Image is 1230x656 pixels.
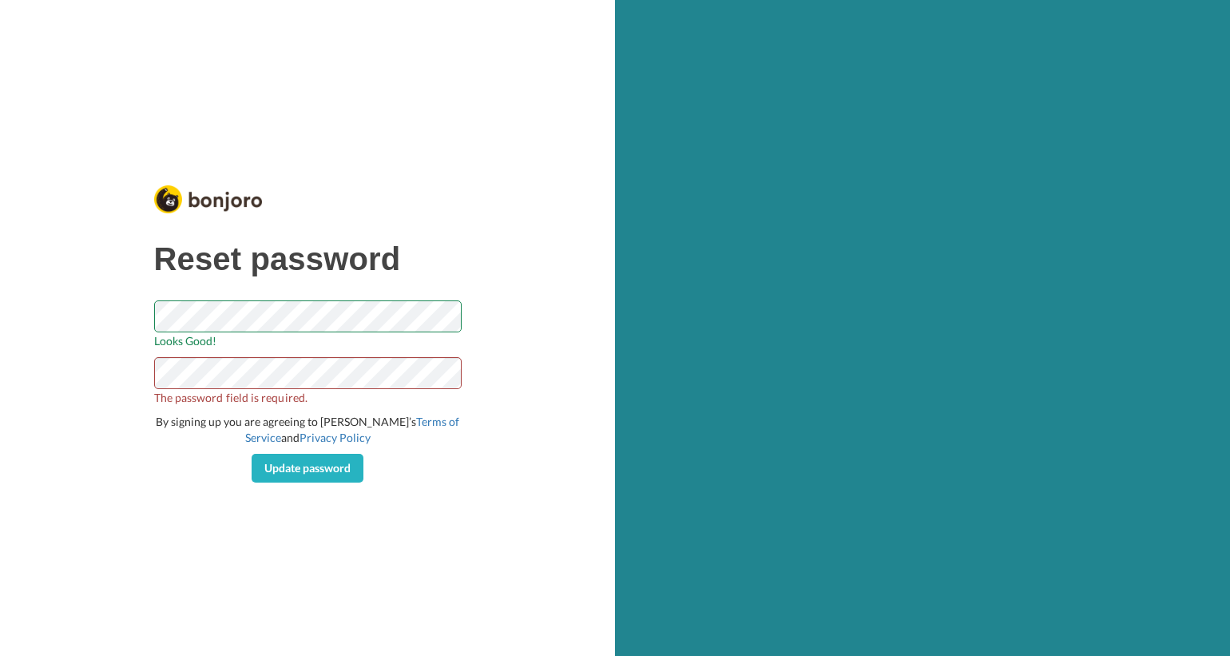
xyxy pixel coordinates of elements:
h1: Reset password [154,241,462,276]
span: Looks Good! [154,332,462,349]
a: Privacy Policy [300,431,371,444]
div: By signing up you are agreeing to [PERSON_NAME]’s and [154,414,462,446]
button: Update password [252,454,363,483]
span: The password field is required. [154,389,462,406]
span: Update password [264,461,351,475]
a: Terms of Service [245,415,460,444]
